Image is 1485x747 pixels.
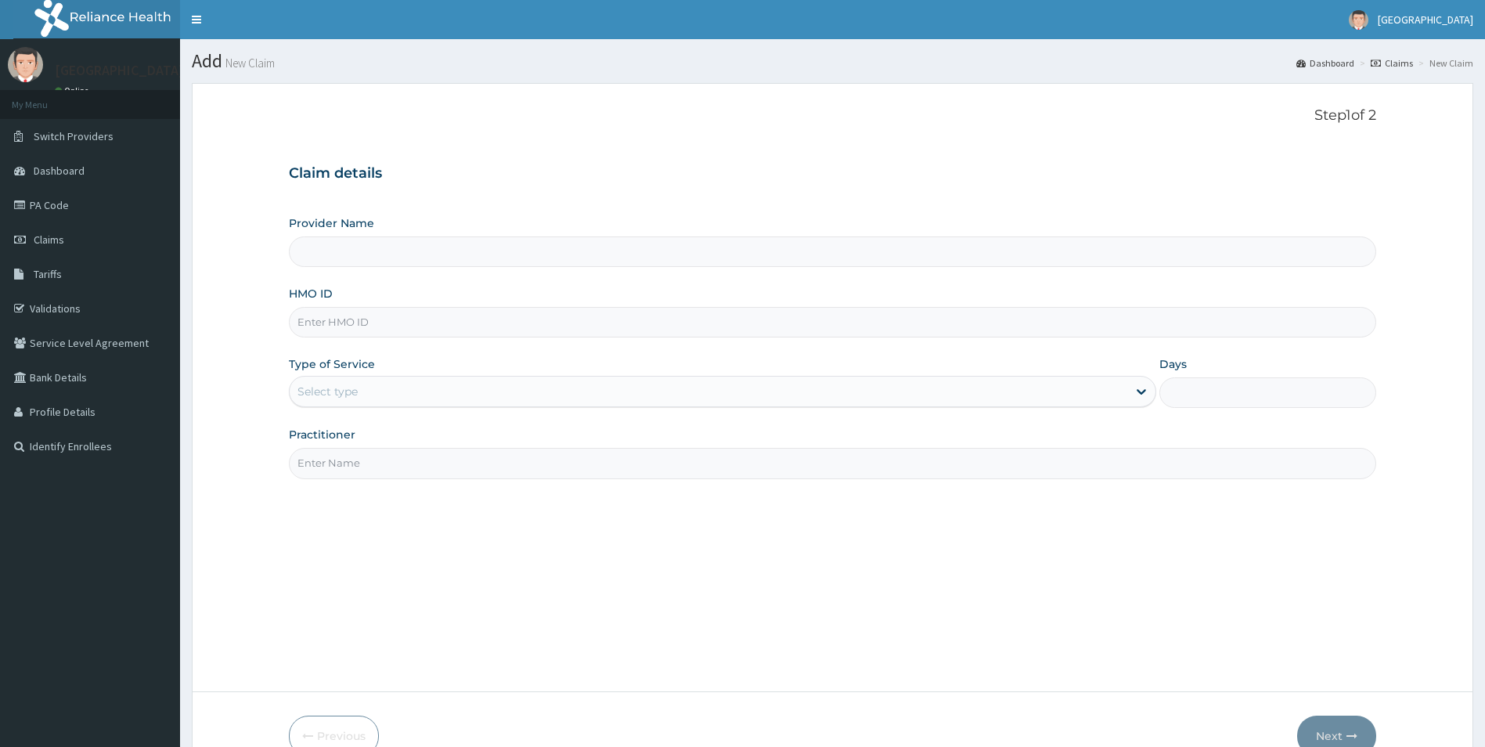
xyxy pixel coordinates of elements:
h1: Add [192,51,1473,71]
label: Provider Name [289,215,374,231]
img: User Image [1349,10,1368,30]
span: Tariffs [34,267,62,281]
a: Online [55,85,92,96]
label: Type of Service [289,356,375,372]
img: User Image [8,47,43,82]
input: Enter HMO ID [289,307,1377,337]
p: [GEOGRAPHIC_DATA] [55,63,184,78]
div: Select type [297,384,358,399]
span: [GEOGRAPHIC_DATA] [1378,13,1473,27]
label: HMO ID [289,286,333,301]
span: Claims [34,233,64,247]
a: Claims [1371,56,1413,70]
span: Dashboard [34,164,85,178]
span: Switch Providers [34,129,114,143]
input: Enter Name [289,448,1377,478]
small: New Claim [222,57,275,69]
label: Days [1159,356,1187,372]
li: New Claim [1415,56,1473,70]
a: Dashboard [1296,56,1354,70]
h3: Claim details [289,165,1377,182]
label: Practitioner [289,427,355,442]
p: Step 1 of 2 [289,107,1377,125]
